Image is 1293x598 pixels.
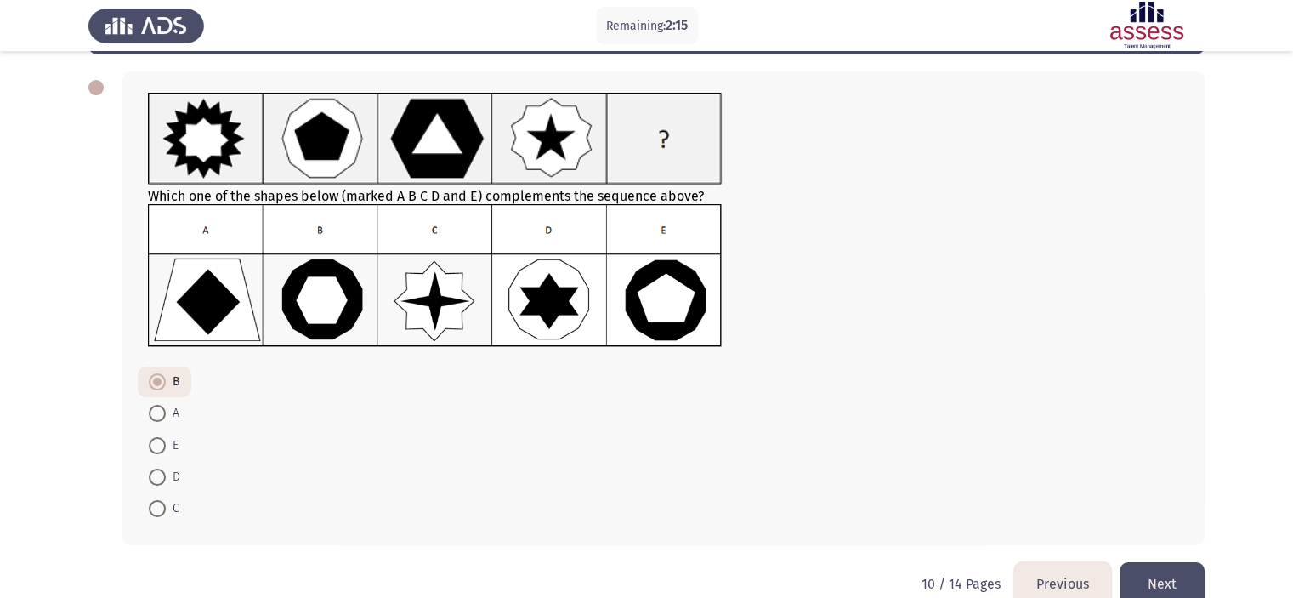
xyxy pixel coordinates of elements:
span: 2:15 [666,17,688,33]
img: UkFYYl8wMjlfQi5wbmcxNjkxMjk4OTE3MDA2.png [148,204,722,347]
p: 10 / 14 Pages [922,576,1001,592]
p: Remaining: [606,15,688,37]
span: A [166,403,179,424]
img: UkFYYl8wMjlfQS5wbmcxNjkxMjk4OTA2MjU1.png [148,93,722,185]
div: Which one of the shapes below (marked A B C D and E) complements the sequence above? [148,93,1179,350]
span: B [166,372,180,392]
span: C [166,498,179,519]
span: D [166,467,180,487]
span: E [166,436,179,456]
img: Assessment logo of ASSESS Focus 4 Module Assessment (EN/AR) (Basic - IB) [1089,2,1205,49]
img: Assess Talent Management logo [88,2,204,49]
